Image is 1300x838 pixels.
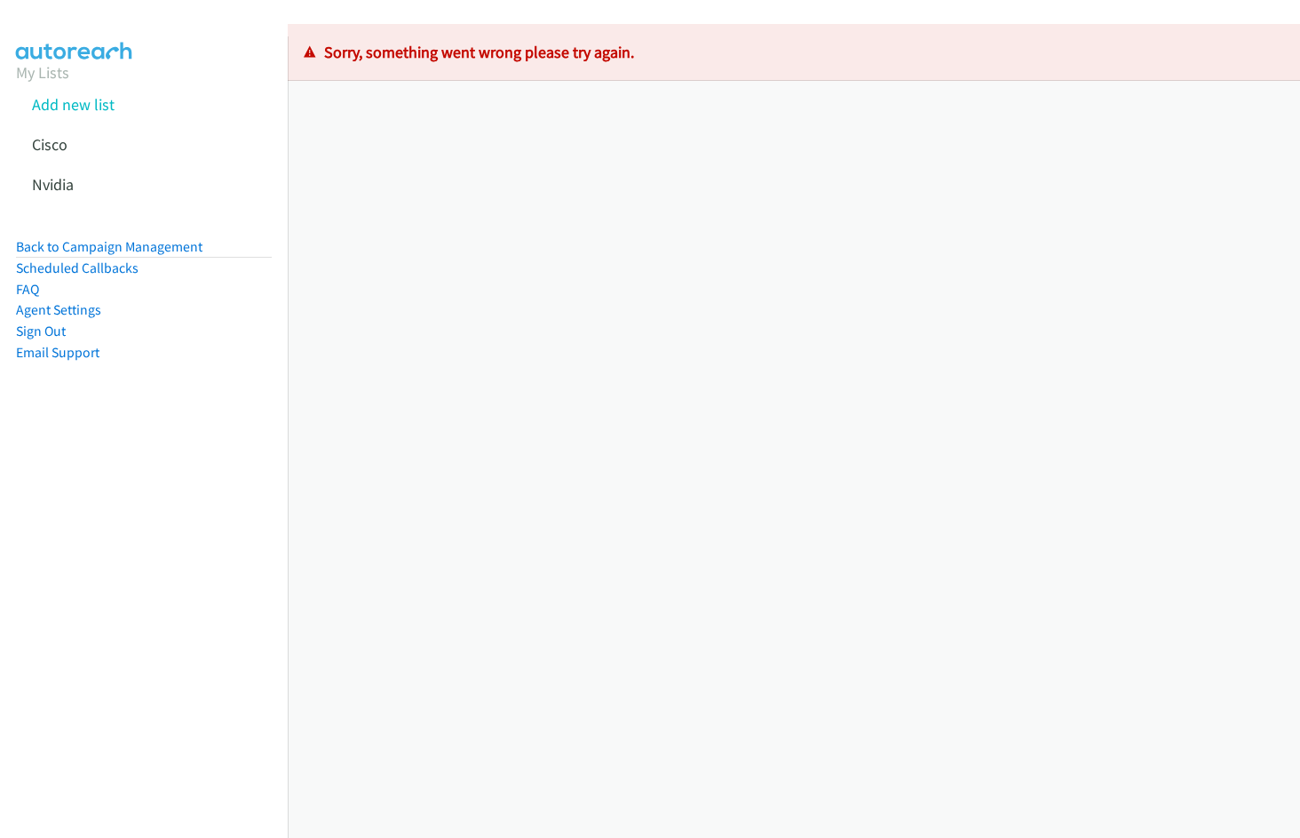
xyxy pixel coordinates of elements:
a: Back to Campaign Management [16,238,202,255]
a: Agent Settings [16,301,101,318]
a: FAQ [16,281,39,298]
a: Add new list [32,94,115,115]
a: My Lists [16,62,69,83]
a: Email Support [16,344,99,361]
a: Sign Out [16,323,66,339]
a: Cisco [32,134,67,155]
a: Nvidia [32,174,74,195]
p: Sorry, something went wrong please try again. [304,40,1284,64]
a: Scheduled Callbacks [16,259,139,276]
